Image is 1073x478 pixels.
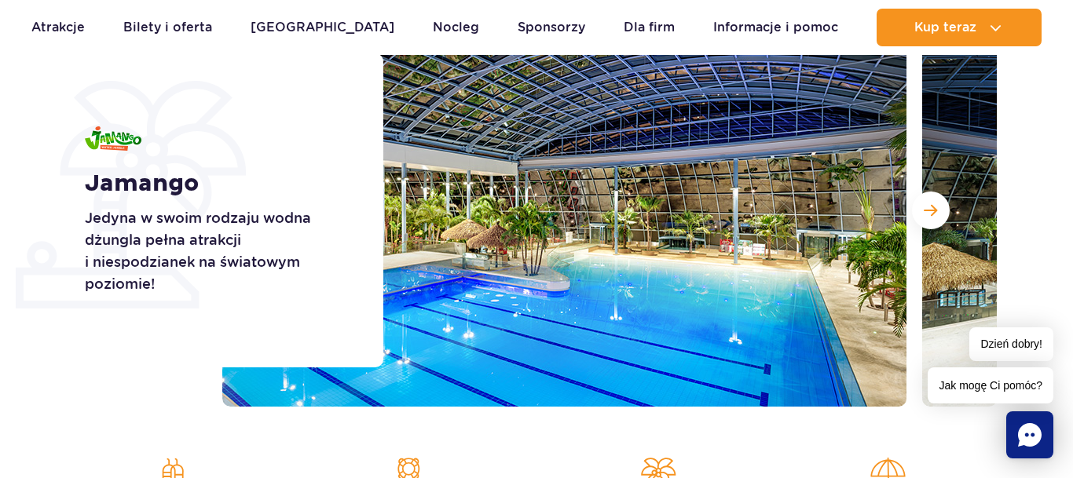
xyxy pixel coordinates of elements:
[518,9,585,46] a: Sponsorzy
[31,9,85,46] a: Atrakcje
[624,9,675,46] a: Dla firm
[969,327,1053,361] span: Dzień dobry!
[251,9,394,46] a: [GEOGRAPHIC_DATA]
[713,9,838,46] a: Informacje i pomoc
[85,207,348,295] p: Jedyna w swoim rodzaju wodna dżungla pełna atrakcji i niespodzianek na światowym poziomie!
[1006,411,1053,458] div: Chat
[433,9,479,46] a: Nocleg
[928,367,1053,403] span: Jak mogę Ci pomóc?
[123,9,212,46] a: Bilety i oferta
[877,9,1042,46] button: Kup teraz
[912,192,950,229] button: Następny slajd
[85,126,141,151] img: Jamango
[914,20,976,35] span: Kup teraz
[85,170,348,198] h1: Jamango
